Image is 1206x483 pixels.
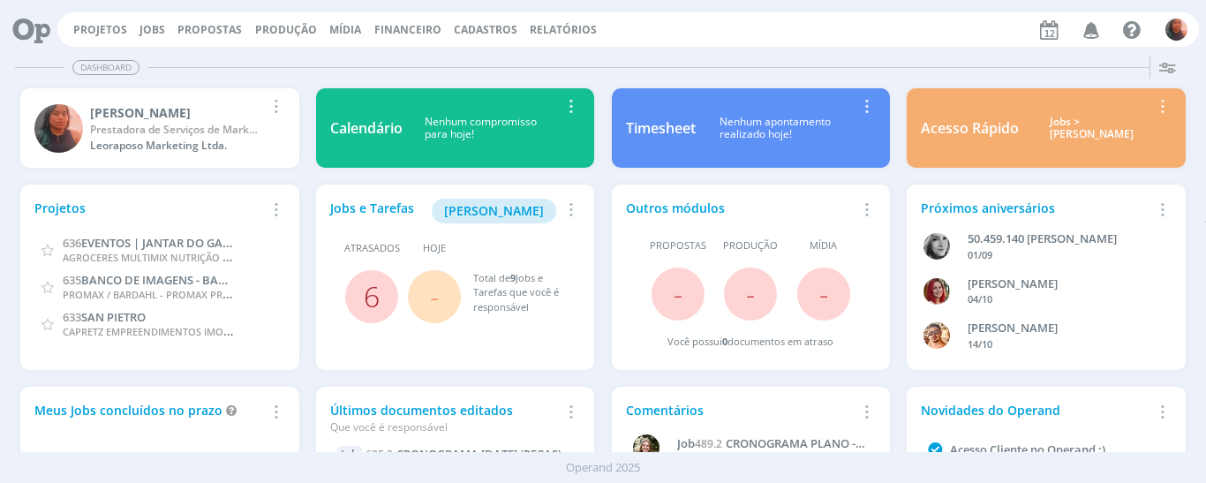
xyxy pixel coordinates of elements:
span: 01/09 [968,248,992,261]
img: V [923,322,950,349]
div: Jobs e Tarefas [330,199,560,223]
div: Calendário [330,117,403,139]
span: 636 [63,235,81,251]
div: Timesheet [626,117,696,139]
button: Propostas [172,23,247,37]
div: Próximos aniversários [921,199,1150,217]
span: Produção [723,238,778,253]
div: Total de Jobs e Tarefas que você é responsável [473,271,563,315]
div: Que você é responsável [330,419,560,435]
a: C[PERSON_NAME]Prestadora de Serviços de Marketing DigitalLeoraposo Marketing Ltda. [20,88,298,168]
a: Projetos [73,22,127,37]
div: Carol SP [90,103,264,122]
div: Prestadora de Serviços de Marketing Digital [90,122,264,138]
span: AGROCERES MULTIMIX NUTRIÇÃO ANIMAL LTDA. [63,248,289,265]
a: 625.3CRONOGRAMA [DATE] (PEÇAS) [366,446,562,462]
a: [PERSON_NAME] [432,201,556,218]
span: Dashboard [72,60,139,75]
div: 50.459.140 JANAÍNA LUNA FERRO [968,230,1154,248]
span: - [746,275,755,313]
a: Jobs [139,22,165,37]
div: Novidades do Operand [921,401,1150,419]
button: Cadastros [448,23,523,37]
span: Cadastros [454,22,517,37]
div: Projetos [34,199,264,217]
div: Acesso Rápido [921,117,1019,139]
div: Job [337,446,362,464]
span: 489.2 [695,436,722,451]
a: Produção [255,22,317,37]
img: C [1165,19,1187,41]
div: Meus Jobs concluídos no prazo [34,401,264,419]
span: SAN PIETRO [81,309,146,325]
span: PROMAX / BARDAHL - PROMAX PRODUTOS MÁXIMOS S/A INDÚSTRIA E COMÉRCIO [63,285,444,302]
div: GIOVANA DE OLIVEIRA PERSINOTI [968,275,1154,293]
button: C [1165,14,1188,45]
img: J [923,233,950,260]
span: CRONOGRAMA AGOSTO/25 (PEÇAS) [396,446,562,462]
a: 635BANCO DE IMAGENS - BARDAHL - 2025 [63,271,290,288]
span: Mídia [810,238,837,253]
span: Propostas [650,238,706,253]
span: 625.3 [366,447,393,462]
span: 04/10 [968,292,992,306]
span: 633 [63,309,81,325]
span: - [430,277,439,315]
div: VICTOR MIRON COUTO [968,320,1154,337]
span: - [674,275,682,313]
button: Produção [250,23,322,37]
div: Nenhum apontamento realizado hoje! [696,116,856,141]
img: G [923,278,950,305]
button: Mídia [324,23,366,37]
img: C [34,104,83,153]
a: 636EVENTOS | JANTAR DO GALO 2025 [63,234,265,251]
span: [PERSON_NAME] [444,202,544,219]
div: Você possui documentos em atraso [667,335,833,350]
div: Nenhum compromisso para hoje! [403,116,560,141]
button: [PERSON_NAME] [432,199,556,223]
span: EVENTOS | JANTAR DO GALO 2025 [81,234,265,251]
a: 6 [364,277,380,315]
button: Projetos [68,23,132,37]
a: Financeiro [374,22,441,37]
button: Jobs [134,23,170,37]
a: TimesheetNenhum apontamentorealizado hoje! [612,88,890,168]
a: Relatórios [530,22,597,37]
div: Comentários [626,401,856,419]
span: BANCO DE IMAGENS - BARDAHL - 2025 [81,271,290,288]
img: L [633,434,660,461]
button: Financeiro [369,23,447,37]
a: Mídia [329,22,361,37]
div: Outros módulos [626,199,856,217]
button: Relatórios [524,23,602,37]
span: CRONOGRAMA PLANO - (28 peças) [677,435,856,465]
a: Acesso Cliente no Operand :) [950,441,1105,457]
div: Últimos documentos editados [330,401,560,435]
div: Leoraposo Marketing Ltda. [90,138,264,154]
span: 14/10 [968,337,992,351]
span: Hoje [423,241,446,256]
span: Atrasados [344,241,400,256]
span: 9 [510,271,516,284]
span: - [819,275,828,313]
a: Propostas [177,22,242,37]
span: CAPRETZ EMPREENDIMENTOS IMOBILIARIOS LTDA [63,322,295,339]
div: Jobs > [PERSON_NAME] [1032,116,1150,141]
span: 635 [63,272,81,288]
span: 0 [722,335,727,348]
a: Job489.2CRONOGRAMA PLANO - (28 peças) [677,437,867,451]
a: 633SAN PIETRO [63,308,146,325]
